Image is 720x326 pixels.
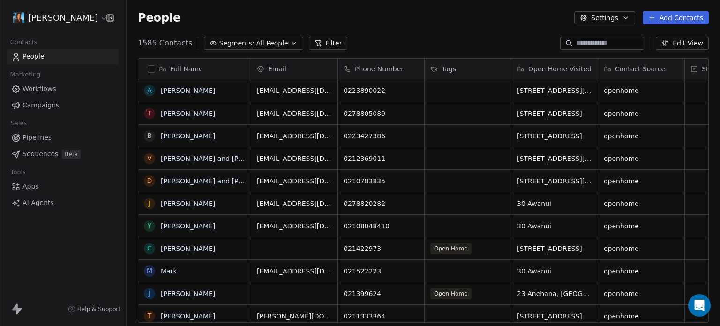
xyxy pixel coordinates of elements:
[604,154,679,163] span: openhome
[344,86,419,95] span: 0223890022
[517,176,592,186] span: [STREET_ADDRESS][PERSON_NAME]
[344,176,419,186] span: 0210783835
[138,59,251,79] div: Full Name
[257,176,332,186] span: [EMAIL_ADDRESS][DOMAIN_NAME]
[344,266,419,276] span: 021522223
[257,311,332,321] span: [PERSON_NAME][DOMAIN_NAME][EMAIL_ADDRESS][PERSON_NAME][DOMAIN_NAME]
[7,81,119,97] a: Workflows
[309,37,348,50] button: Filter
[161,200,215,207] a: [PERSON_NAME]
[148,221,152,231] div: Y
[161,290,215,297] a: [PERSON_NAME]
[170,64,203,74] span: Full Name
[257,221,332,231] span: [EMAIL_ADDRESS][DOMAIN_NAME]
[7,98,119,113] a: Campaigns
[161,222,215,230] a: [PERSON_NAME]
[7,195,119,211] a: AI Agents
[430,288,472,299] span: Open Home
[147,131,152,141] div: B
[604,86,679,95] span: openhome
[6,68,45,82] span: Marketing
[161,155,286,162] a: [PERSON_NAME] and [PERSON_NAME]
[149,198,150,208] div: J
[355,64,404,74] span: Phone Number
[7,49,119,64] a: People
[604,221,679,231] span: openhome
[7,130,119,145] a: Pipelines
[517,266,592,276] span: 30 Awanui
[574,11,635,24] button: Settings
[344,311,419,321] span: 0211333364
[138,11,180,25] span: People
[147,86,152,96] div: A
[344,154,419,163] span: 0212369011
[344,109,419,118] span: 0278805089
[256,38,288,48] span: All People
[344,221,419,231] span: 02108048410
[161,267,177,275] a: Mark
[148,311,152,321] div: T
[7,116,31,130] span: Sales
[517,244,592,253] span: [STREET_ADDRESS]
[688,294,711,317] div: Open Intercom Messenger
[604,289,679,298] span: openhome
[6,35,41,49] span: Contacts
[251,59,337,79] div: Email
[430,243,472,254] span: Open Home
[604,176,679,186] span: openhome
[344,244,419,253] span: 021422973
[22,198,54,208] span: AI Agents
[257,199,332,208] span: [EMAIL_ADDRESS][DOMAIN_NAME]
[598,59,684,79] div: Contact Source
[161,87,215,94] a: [PERSON_NAME]
[338,59,424,79] div: Phone Number
[7,179,119,194] a: Apps
[22,52,45,61] span: People
[147,243,152,253] div: C
[22,182,39,191] span: Apps
[147,176,152,186] div: D
[344,199,419,208] span: 0278820282
[11,10,100,26] button: [PERSON_NAME]
[517,86,592,95] span: [STREET_ADDRESS][PERSON_NAME]
[161,110,215,117] a: [PERSON_NAME]
[344,289,419,298] span: 021399624
[161,245,215,252] a: [PERSON_NAME]
[517,131,592,141] span: [STREET_ADDRESS]
[22,149,58,159] span: Sequences
[517,289,592,298] span: 23 Anehana, [GEOGRAPHIC_DATA]
[517,154,592,163] span: [STREET_ADDRESS][PERSON_NAME]
[511,59,598,79] div: Open Home Visited
[604,244,679,253] span: openhome
[517,311,592,321] span: [STREET_ADDRESS]
[13,12,24,23] img: pic.jpg
[643,11,709,24] button: Add Contacts
[528,64,592,74] span: Open Home Visited
[138,38,192,49] span: 1585 Contacts
[517,199,592,208] span: 30 Awanui
[147,153,152,163] div: V
[604,311,679,321] span: openhome
[28,12,98,24] span: [PERSON_NAME]
[77,305,120,313] span: Help & Support
[148,108,152,118] div: T
[425,59,511,79] div: Tags
[604,266,679,276] span: openhome
[257,131,332,141] span: [EMAIL_ADDRESS][DOMAIN_NAME]
[161,312,215,320] a: [PERSON_NAME]
[656,37,709,50] button: Edit View
[62,150,81,159] span: Beta
[138,79,251,323] div: grid
[147,266,152,276] div: M
[344,131,419,141] span: 0223427386
[615,64,665,74] span: Contact Source
[149,288,150,298] div: J
[68,305,120,313] a: Help & Support
[257,154,332,163] span: [EMAIL_ADDRESS][DOMAIN_NAME]
[257,109,332,118] span: [EMAIL_ADDRESS][DOMAIN_NAME]
[604,131,679,141] span: openhome
[219,38,254,48] span: Segments:
[257,266,332,276] span: [EMAIL_ADDRESS][DOMAIN_NAME]
[268,64,286,74] span: Email
[517,109,592,118] span: [STREET_ADDRESS]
